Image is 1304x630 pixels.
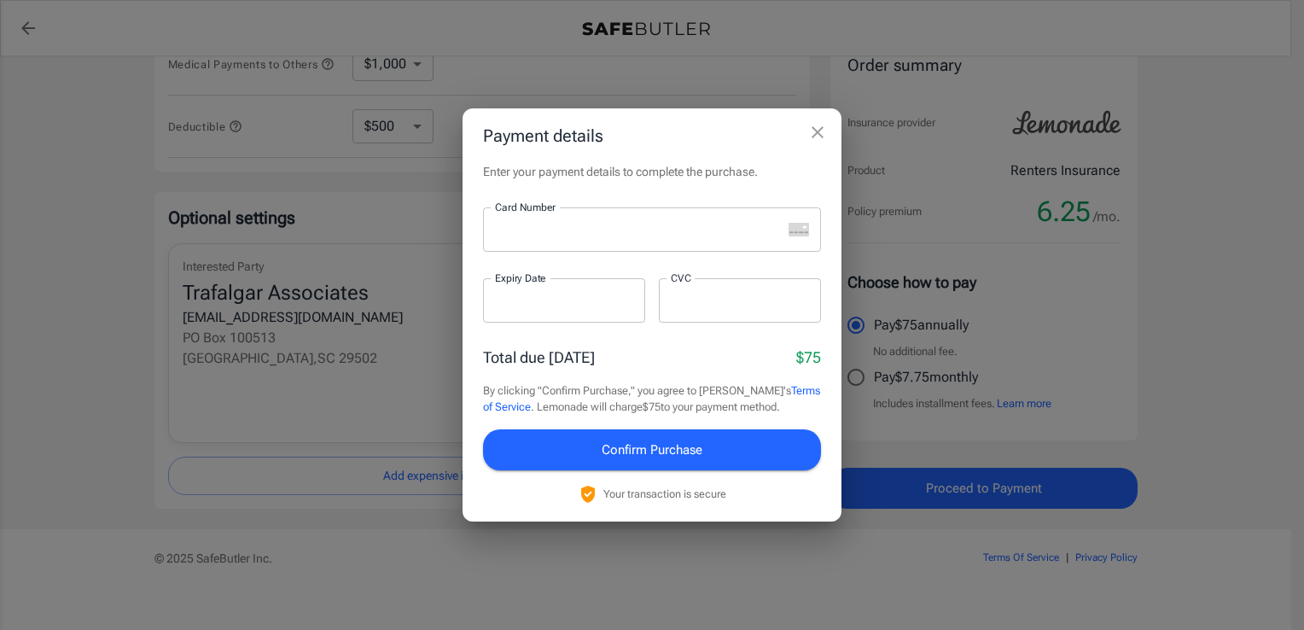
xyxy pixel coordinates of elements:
p: Total due [DATE] [483,346,595,369]
label: Card Number [495,200,556,214]
label: CVC [671,271,691,285]
p: By clicking "Confirm Purchase," you agree to [PERSON_NAME]'s . Lemonade will charge $75 to your p... [483,382,821,416]
p: Enter your payment details to complete the purchase. [483,163,821,180]
p: $75 [796,346,821,369]
iframe: Secure CVC input frame [671,292,809,308]
button: close [800,115,835,149]
h2: Payment details [463,108,841,163]
svg: unknown [789,223,809,236]
button: Confirm Purchase [483,429,821,470]
iframe: Secure expiration date input frame [495,292,633,308]
span: Confirm Purchase [602,439,702,461]
label: Expiry Date [495,271,546,285]
p: Your transaction is secure [603,486,726,502]
iframe: Secure card number input frame [495,221,782,237]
